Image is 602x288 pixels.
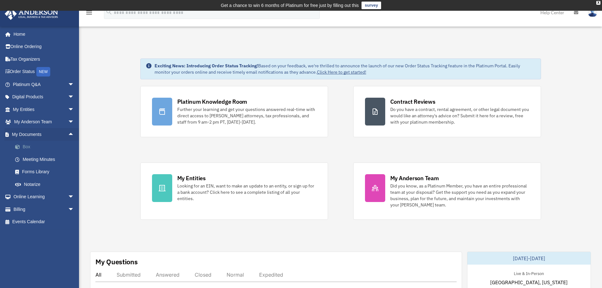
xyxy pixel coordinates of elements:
[95,257,138,267] div: My Questions
[95,272,101,278] div: All
[195,272,211,278] div: Closed
[3,8,60,20] img: Anderson Advisors Platinum Portal
[4,103,84,116] a: My Entitiesarrow_drop_down
[68,116,81,129] span: arrow_drop_down
[117,272,141,278] div: Submitted
[68,103,81,116] span: arrow_drop_down
[390,98,435,106] div: Contract Reviews
[155,63,536,75] div: Based on your feedback, we're thrilled to announce the launch of our new Order Status Tracking fe...
[4,128,84,141] a: My Documentsarrow_drop_up
[4,191,84,203] a: Online Learningarrow_drop_down
[177,98,247,106] div: Platinum Knowledge Room
[596,1,600,5] div: close
[155,63,258,69] strong: Exciting News: Introducing Order Status Tracking!
[106,9,112,15] i: search
[177,106,316,125] div: Further your learning and get your questions answered real-time with direct access to [PERSON_NAM...
[259,272,283,278] div: Expedited
[353,86,541,137] a: Contract Reviews Do you have a contract, rental agreement, or other legal document you would like...
[140,162,328,220] a: My Entities Looking for an EIN, want to make an update to an entity, or sign up for a bank accoun...
[490,279,568,286] span: [GEOGRAPHIC_DATA], [US_STATE]
[4,40,84,53] a: Online Ordering
[317,69,366,75] a: Click Here to get started!
[68,78,81,91] span: arrow_drop_down
[68,191,81,204] span: arrow_drop_down
[390,183,529,208] div: Did you know, as a Platinum Member, you have an entire professional team at your disposal? Get th...
[9,178,84,191] a: Notarize
[4,78,84,91] a: Platinum Q&Aarrow_drop_down
[227,272,244,278] div: Normal
[4,91,84,103] a: Digital Productsarrow_drop_down
[177,183,316,202] div: Looking for an EIN, want to make an update to an entity, or sign up for a bank account? Click her...
[4,116,84,128] a: My Anderson Teamarrow_drop_down
[85,9,93,16] i: menu
[509,270,549,276] div: Live & In-Person
[353,162,541,220] a: My Anderson Team Did you know, as a Platinum Member, you have an entire professional team at your...
[9,141,84,153] a: Box
[68,203,81,216] span: arrow_drop_down
[4,203,84,216] a: Billingarrow_drop_down
[467,252,591,265] div: [DATE]-[DATE]
[68,128,81,141] span: arrow_drop_up
[4,216,84,228] a: Events Calendar
[221,2,359,9] div: Get a chance to win 6 months of Platinum for free just by filling out this
[177,174,206,182] div: My Entities
[390,106,529,125] div: Do you have a contract, rental agreement, or other legal document you would like an attorney's ad...
[4,65,84,78] a: Order StatusNEW
[362,2,381,9] a: survey
[390,174,439,182] div: My Anderson Team
[156,272,179,278] div: Answered
[68,91,81,104] span: arrow_drop_down
[36,67,50,77] div: NEW
[588,8,597,17] img: User Pic
[85,11,93,16] a: menu
[9,166,84,178] a: Forms Library
[4,28,81,40] a: Home
[140,86,328,137] a: Platinum Knowledge Room Further your learning and get your questions answered real-time with dire...
[9,153,84,166] a: Meeting Minutes
[4,53,84,65] a: Tax Organizers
